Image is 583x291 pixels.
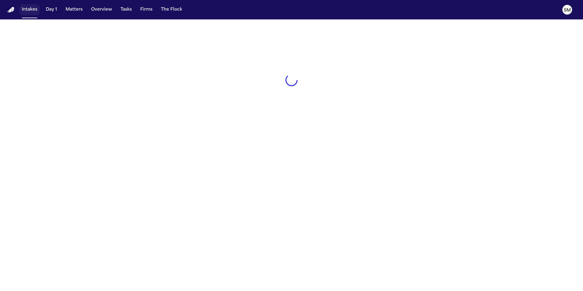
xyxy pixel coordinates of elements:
button: Day 1 [43,4,60,15]
button: The Flock [159,4,185,15]
button: Matters [63,4,85,15]
button: Tasks [118,4,134,15]
button: Overview [89,4,114,15]
button: Firms [138,4,155,15]
a: Home [7,7,15,13]
button: Intakes [19,4,40,15]
img: Finch Logo [7,7,15,13]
